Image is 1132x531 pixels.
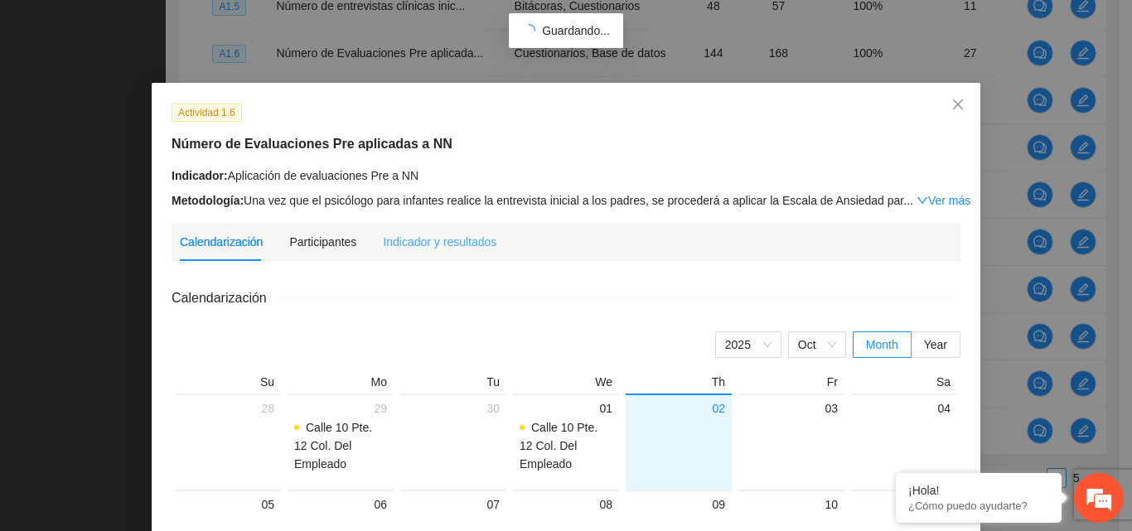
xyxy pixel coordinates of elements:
[86,84,278,106] div: Chatee con nosotros ahora
[397,393,510,490] td: 2025-09-30
[284,393,397,490] td: 2025-09-29
[908,500,1049,512] p: ¿Cómo puedo ayudarte?
[407,495,500,514] div: 07
[397,374,510,393] th: Tu
[520,495,612,514] div: 08
[951,98,965,111] span: close
[510,374,622,393] th: We
[903,194,913,207] span: ...
[725,332,772,357] span: 2025
[866,338,898,351] span: Month
[181,495,274,514] div: 05
[172,393,284,490] td: 2025-09-28
[407,398,500,418] div: 30
[520,421,597,471] span: Calle 10 Pte. 12 Col. Del Empleado
[172,287,280,308] span: Calendarización
[735,393,848,490] td: 2025-10-03
[936,83,980,128] button: Close
[858,398,951,418] div: 04
[520,398,612,418] div: 01
[383,233,496,251] div: Indicador y resultados
[745,398,838,418] div: 03
[172,191,960,210] div: Una vez que el psicólogo para infantes realice la entrevista inicial a los padres, se procederá a...
[172,169,228,182] strong: Indicador:
[96,172,229,340] span: Estamos en línea.
[632,495,725,514] div: 09
[745,495,838,514] div: 10
[8,355,316,413] textarea: Escriba su mensaje y pulse “Intro”
[848,393,960,490] td: 2025-10-04
[735,374,848,393] th: Fr
[622,393,735,490] td: 2025-10-02
[520,22,538,40] span: loading
[622,374,735,393] th: Th
[542,24,610,37] span: Guardando...
[172,167,960,185] div: Aplicación de evaluaciones Pre a NN
[917,195,928,206] span: down
[632,398,725,418] div: 02
[172,194,244,207] strong: Metodología:
[180,233,263,251] div: Calendarización
[294,398,387,418] div: 29
[908,484,1049,497] div: ¡Hola!
[510,393,622,490] td: 2025-10-01
[181,398,274,418] div: 28
[172,104,242,122] span: Actividad 1.6
[294,495,387,514] div: 06
[272,8,312,48] div: Minimizar ventana de chat en vivo
[284,374,397,393] th: Mo
[172,374,284,393] th: Su
[924,338,947,351] span: Year
[917,194,970,207] a: Expand
[858,495,951,514] div: 11
[798,332,836,357] span: Oct
[294,421,372,471] span: Calle 10 Pte. 12 Col. Del Empleado
[172,134,960,154] h5: Número de Evaluaciones Pre aplicadas a NN
[289,233,356,251] div: Participantes
[848,374,960,393] th: Sa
